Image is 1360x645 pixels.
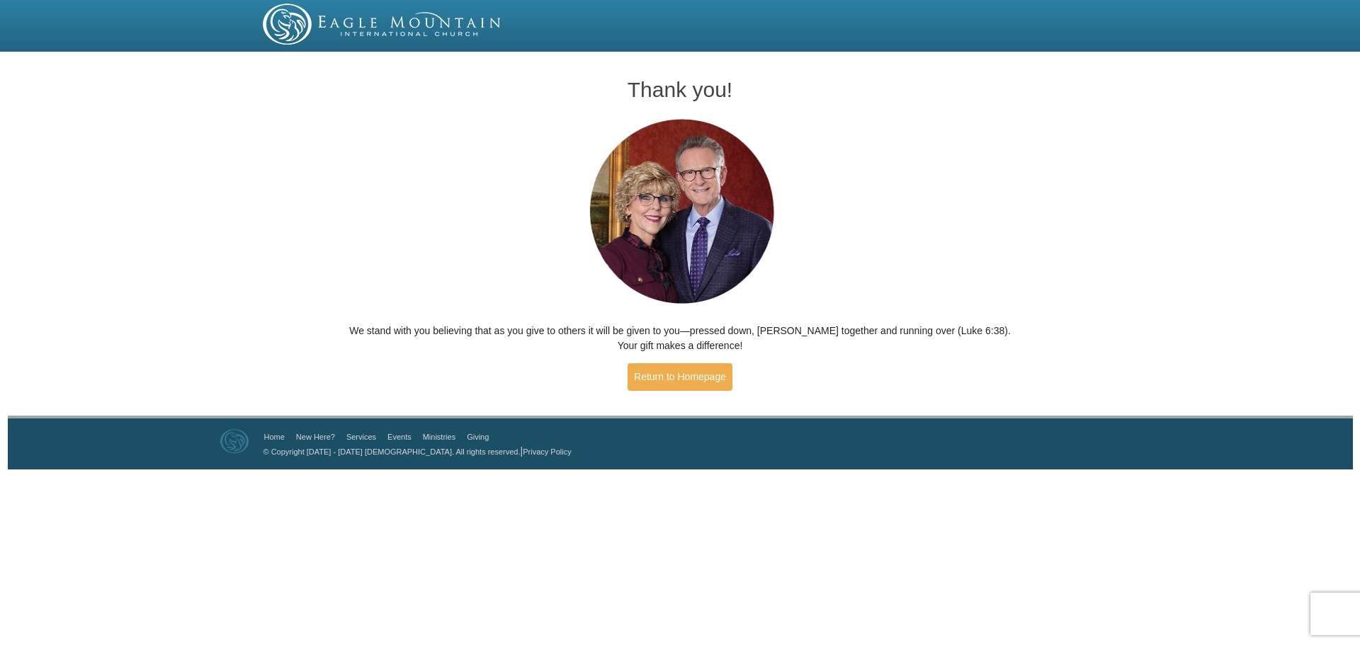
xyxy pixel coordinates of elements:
a: Home [264,433,285,441]
a: © Copyright [DATE] - [DATE] [DEMOGRAPHIC_DATA]. All rights reserved. [263,447,521,456]
h1: Thank you! [348,78,1013,101]
p: We stand with you believing that as you give to others it will be given to you—pressed down, [PER... [348,324,1013,353]
a: Return to Homepage [628,363,732,391]
a: Events [387,433,412,441]
img: Pastors George and Terri Pearsons [576,115,785,309]
a: Giving [467,433,489,441]
a: New Here? [296,433,335,441]
a: Ministries [423,433,455,441]
img: EMIC [263,4,502,45]
a: Services [346,433,376,441]
img: Eagle Mountain International Church [220,429,249,453]
p: | [259,444,572,459]
a: Privacy Policy [523,447,571,456]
